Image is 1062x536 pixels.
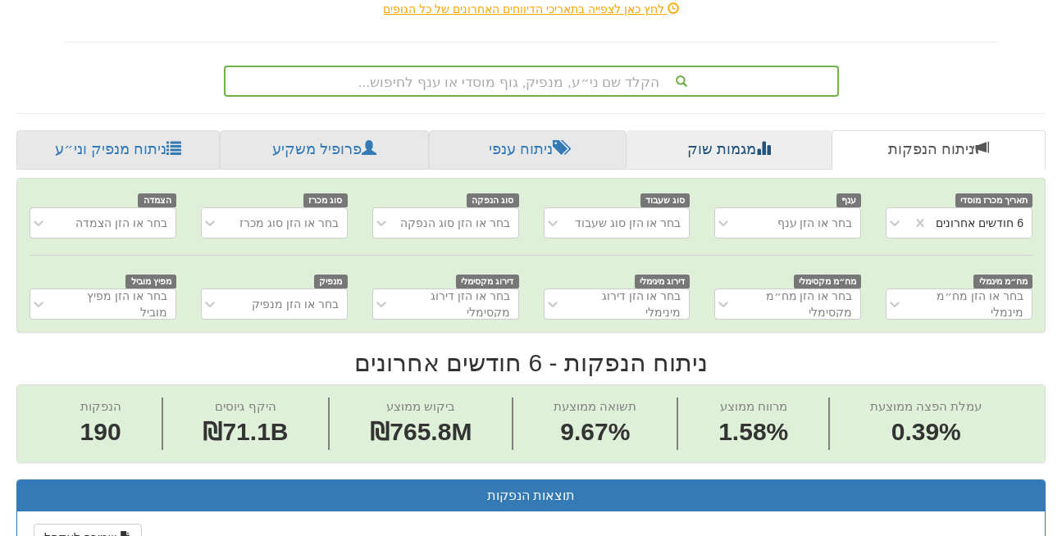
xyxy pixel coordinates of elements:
span: דירוג מינימלי [635,275,691,288]
div: בחר או הזן מנפיק [252,296,339,312]
h3: תוצאות הנפקות [30,488,1032,503]
span: מפיץ מוביל [125,275,176,288]
span: ביקוש ממוצע [386,399,455,413]
span: עמלת הפצה ממוצעת [870,399,982,413]
a: ניתוח הנפקות [832,130,1046,170]
span: הצמדה [138,193,176,207]
h2: ניתוח הנפקות - 6 חודשים אחרונים [16,349,1046,376]
span: 190 [80,415,121,450]
span: מח״מ מקסימלי [794,275,862,288]
div: בחר או הזן סוג שעבוד [575,215,681,231]
span: תשואה ממוצעת [554,399,636,413]
div: בחר או הזן דירוג מקסימלי [400,288,510,320]
div: בחר או הזן הצמדה [75,215,167,231]
span: ענף [836,193,862,207]
a: ניתוח מנפיק וני״ע [16,130,220,170]
div: בחר או הזן סוג הנפקה [400,215,510,231]
span: הנפקות [80,399,121,413]
span: ₪765.8M [370,418,472,445]
div: בחר או הזן דירוג מינימלי [572,288,681,320]
a: פרופיל משקיע [220,130,428,170]
div: בחר או הזן מח״מ מקסימלי [742,288,852,320]
span: מרווח ממוצע [720,399,787,413]
span: היקף גיוסים [215,399,276,413]
span: 1.58% [718,415,788,450]
span: סוג הנפקה [467,193,519,207]
span: מנפיק [314,275,348,288]
div: הקלד שם ני״ע, מנפיק, גוף מוסדי או ענף לחיפוש... [226,67,837,95]
div: בחר או הזן מח״מ מינמלי [914,288,1023,320]
span: ₪71.1B [203,418,288,445]
span: סוג שעבוד [640,193,691,207]
div: בחר או הזן סוג מכרז [239,215,339,231]
span: סוג מכרז [303,193,348,207]
span: מח״מ מינמלי [973,275,1032,288]
a: מגמות שוק [627,130,831,170]
div: לחץ כאן לצפייה בתאריכי הדיווחים האחרונים של כל הגופים [52,1,1011,17]
a: ניתוח ענפי [429,130,627,170]
span: 9.67% [554,415,636,450]
span: תאריך מכרז מוסדי [955,193,1032,207]
span: דירוג מקסימלי [456,275,519,288]
span: 0.39% [870,415,982,450]
div: בחר או הזן ענף [777,215,853,231]
div: בחר או הזן מפיץ מוביל [57,288,167,320]
div: 6 חודשים אחרונים [936,215,1023,231]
